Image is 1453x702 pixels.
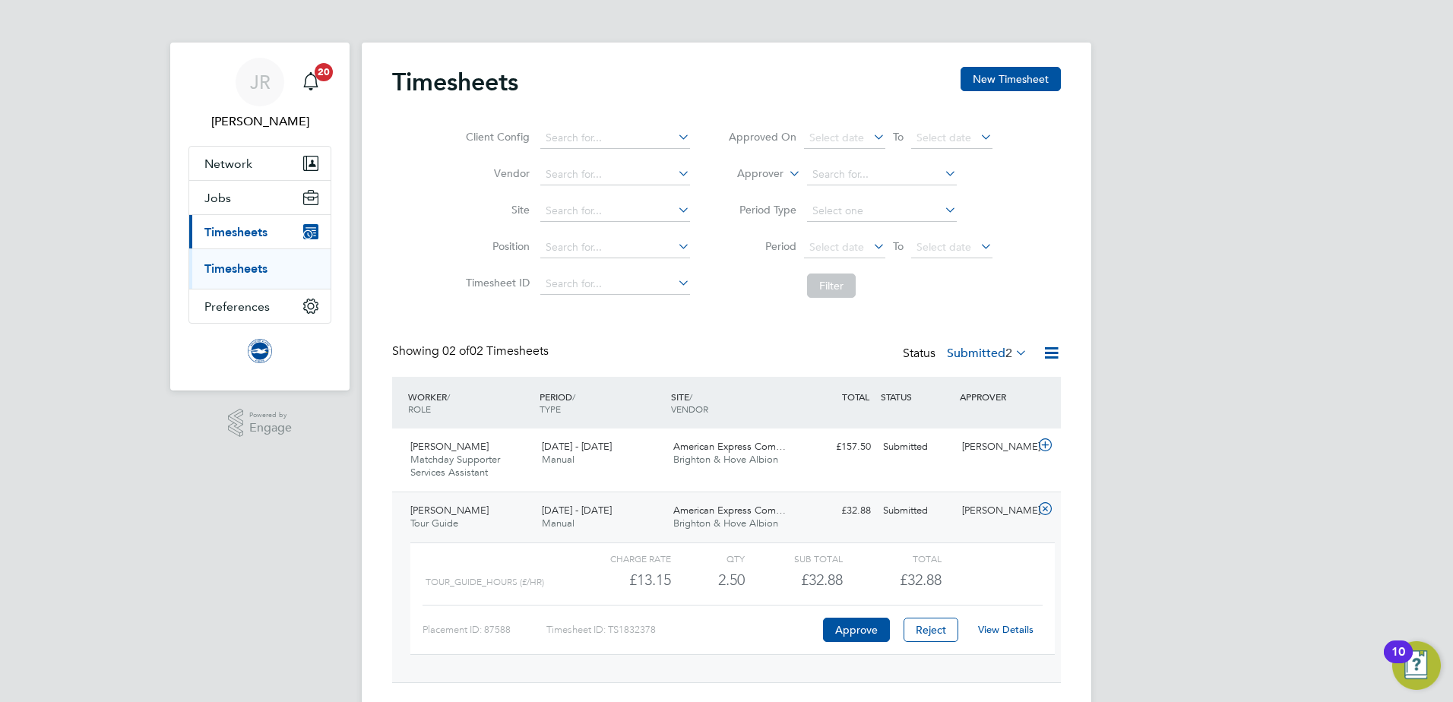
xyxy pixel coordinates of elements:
span: To [888,236,908,256]
span: Brighton & Hove Albion [673,453,778,466]
span: Matchday Supporter Services Assistant [410,453,500,479]
span: 02 of [442,343,470,359]
span: / [689,391,692,403]
span: Joe Radley-Martin [188,112,331,131]
label: Period [728,239,796,253]
label: Approved On [728,130,796,144]
input: Search for... [807,164,957,185]
div: Submitted [877,435,956,460]
span: £32.88 [900,571,942,589]
a: 20 [296,58,326,106]
label: Approver [715,166,783,182]
input: Search for... [540,201,690,222]
span: 2 [1005,346,1012,361]
button: New Timesheet [961,67,1061,91]
span: Select date [916,240,971,254]
div: £32.88 [745,568,843,593]
div: Timesheets [189,248,331,289]
span: [DATE] - [DATE] [542,440,612,453]
label: Submitted [947,346,1027,361]
div: 2.50 [671,568,745,593]
div: PERIOD [536,383,667,422]
span: 20 [315,63,333,81]
span: Select date [809,240,864,254]
span: American Express Com… [673,504,786,517]
label: Client Config [461,130,530,144]
div: £13.15 [573,568,671,593]
div: APPROVER [956,383,1035,410]
button: Open Resource Center, 10 new notifications [1392,641,1441,690]
span: TOUR_GUIDE_HOURS (£/HR) [426,577,544,587]
a: Go to home page [188,339,331,363]
span: Network [204,157,252,171]
button: Reject [904,618,958,642]
div: Total [843,549,941,568]
label: Vendor [461,166,530,180]
span: American Express Com… [673,440,786,453]
input: Search for... [540,274,690,295]
div: Timesheet ID: TS1832378 [546,618,819,642]
span: [PERSON_NAME] [410,504,489,517]
span: Timesheets [204,225,267,239]
div: STATUS [877,383,956,410]
div: £157.50 [798,435,877,460]
button: Timesheets [189,215,331,248]
div: QTY [671,549,745,568]
span: Manual [542,517,575,530]
label: Timesheet ID [461,276,530,289]
div: 10 [1391,652,1405,672]
span: [DATE] - [DATE] [542,504,612,517]
div: [PERSON_NAME] [956,435,1035,460]
div: [PERSON_NAME] [956,498,1035,523]
nav: Main navigation [170,43,350,391]
span: ROLE [408,403,431,415]
span: Powered by [249,409,292,422]
span: Select date [916,131,971,144]
span: Manual [542,453,575,466]
span: 02 Timesheets [442,343,549,359]
span: Tour Guide [410,517,458,530]
img: brightonandhovealbion-logo-retina.png [248,339,272,363]
button: Approve [823,618,890,642]
button: Jobs [189,181,331,214]
span: Select date [809,131,864,144]
span: Brighton & Hove Albion [673,517,778,530]
span: Preferences [204,299,270,314]
span: TYPE [540,403,561,415]
div: Status [903,343,1030,365]
div: Charge rate [573,549,671,568]
a: Powered byEngage [228,409,293,438]
div: Showing [392,343,552,359]
input: Search for... [540,237,690,258]
div: WORKER [404,383,536,422]
span: VENDOR [671,403,708,415]
span: [PERSON_NAME] [410,440,489,453]
span: JR [250,72,271,92]
div: Placement ID: 87588 [423,618,546,642]
span: / [447,391,450,403]
label: Position [461,239,530,253]
a: Timesheets [204,261,267,276]
span: TOTAL [842,391,869,403]
span: To [888,127,908,147]
button: Network [189,147,331,180]
span: Jobs [204,191,231,205]
label: Site [461,203,530,217]
input: Search for... [540,128,690,149]
a: JR[PERSON_NAME] [188,58,331,131]
div: Sub Total [745,549,843,568]
span: / [572,391,575,403]
h2: Timesheets [392,67,518,97]
button: Preferences [189,289,331,323]
input: Select one [807,201,957,222]
div: SITE [667,383,799,422]
label: Period Type [728,203,796,217]
span: Engage [249,422,292,435]
button: Filter [807,274,856,298]
div: Submitted [877,498,956,523]
a: View Details [978,623,1034,636]
input: Search for... [540,164,690,185]
div: £32.88 [798,498,877,523]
